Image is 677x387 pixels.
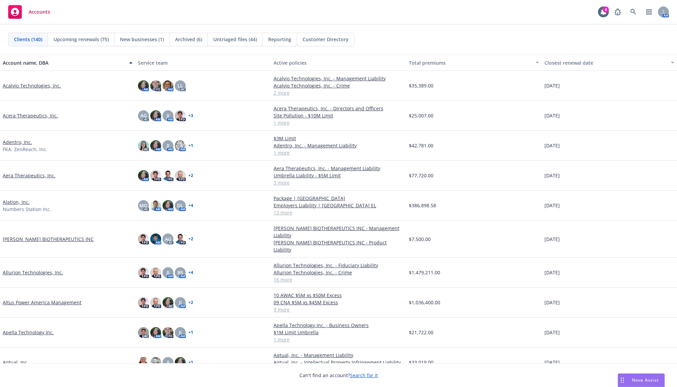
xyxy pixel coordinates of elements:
span: $42,781.00 [409,142,433,149]
img: photo [138,140,149,151]
span: DL [177,202,183,209]
span: [DATE] [544,299,560,306]
a: Aqtual, Inc. [3,359,29,366]
a: Acera Therapeutics, Inc. [3,112,58,119]
a: 2 more [274,89,403,96]
a: Search [627,5,640,19]
img: photo [175,170,186,181]
img: photo [138,233,149,244]
img: photo [138,297,149,308]
a: + 3 [188,114,193,118]
div: Service team [138,59,268,66]
span: JJ [167,142,169,149]
a: + 1 [188,144,193,148]
span: $7,500.00 [409,236,431,243]
span: $1,479,211.00 [409,269,440,276]
a: 3 more [274,179,403,186]
img: photo [175,233,186,244]
a: Allurion Technologies, Inc. [3,269,63,276]
span: AG [140,112,147,119]
span: $77,720.00 [409,172,433,179]
a: 10 AWAC $5M xs $50M Excess [274,292,403,299]
a: + 2 [188,301,193,305]
div: Total premiums [409,59,531,66]
img: photo [150,233,161,244]
span: [DATE] [544,112,560,119]
a: 1 more [274,119,403,126]
span: [DATE] [544,202,560,209]
a: Search for it [350,372,378,378]
a: $3M Limit [274,135,403,142]
button: Active policies [271,54,406,71]
span: $1,036,400.00 [409,299,440,306]
img: photo [138,80,149,91]
img: photo [150,80,161,91]
a: Acera Therapeutics, Inc. - Directors and Officers [274,105,403,112]
button: Nova Assist [618,373,665,387]
span: [DATE] [544,142,560,149]
a: Employers Liability | [GEOGRAPHIC_DATA] EL [274,202,403,209]
a: $1M Limit Umbrella [274,329,403,336]
span: Can't find an account? [299,372,378,379]
span: [DATE] [544,172,560,179]
a: Acalvio Technologies, Inc. - Management Liability [274,75,403,82]
a: Acalvio Technologies, Inc. [3,82,61,89]
span: JJ [179,299,182,306]
span: [DATE] [544,269,560,276]
span: JJ [167,112,169,119]
a: + 4 [188,271,193,275]
img: photo [150,297,161,308]
span: AG [165,236,171,243]
div: 4 [603,6,609,13]
img: photo [150,327,161,338]
span: Archived (6) [175,36,202,43]
img: photo [150,200,161,211]
span: [DATE] [544,359,560,366]
a: Apella Technology Inc. - Business Owners [274,322,403,329]
span: Customer Directory [303,36,349,43]
img: photo [138,170,149,181]
a: Alation, Inc. [3,198,30,206]
a: 9 more [274,306,403,313]
img: photo [138,327,149,338]
a: + 1 [188,360,193,365]
span: [DATE] [544,236,560,243]
a: [PERSON_NAME] BIOTHERAPEUTICS INC - Management Liability [274,225,403,239]
a: + 4 [188,204,193,208]
img: photo [175,110,186,121]
button: Closest renewal date [542,54,677,71]
span: $35,389.00 [409,82,433,89]
img: photo [150,110,161,121]
button: Service team [135,54,271,71]
a: Report a Bug [611,5,625,19]
span: Numbers Station Inc. [3,206,51,213]
a: Apella Technology Inc. [3,329,54,336]
a: Adentro, Inc. - Management Liability [274,142,403,149]
span: BS [178,269,183,276]
a: + 2 [188,174,193,178]
span: Accounts [29,9,50,15]
a: Aera Therapeutics, Inc. - Management Liability [274,165,403,172]
a: Aqtual, Inc. - Intellectual Property Infringement Liability [274,359,403,366]
span: LL [178,82,183,89]
span: Nova Assist [632,377,659,383]
a: 1 more [274,336,403,343]
span: $21,722.00 [409,329,433,336]
div: Active policies [274,59,403,66]
a: 16 more [274,276,403,283]
span: FKA: ZenReach, Inc. [3,146,47,153]
img: photo [163,200,173,211]
span: Clients (140) [14,36,42,43]
a: 1 more [274,149,403,156]
img: photo [150,170,161,181]
a: Umbrella Liability - $5M Limit [274,172,403,179]
span: MQ [139,202,148,209]
a: Package | [GEOGRAPHIC_DATA] [274,195,403,202]
img: photo [138,267,149,278]
div: Account name, DBA [3,59,125,66]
